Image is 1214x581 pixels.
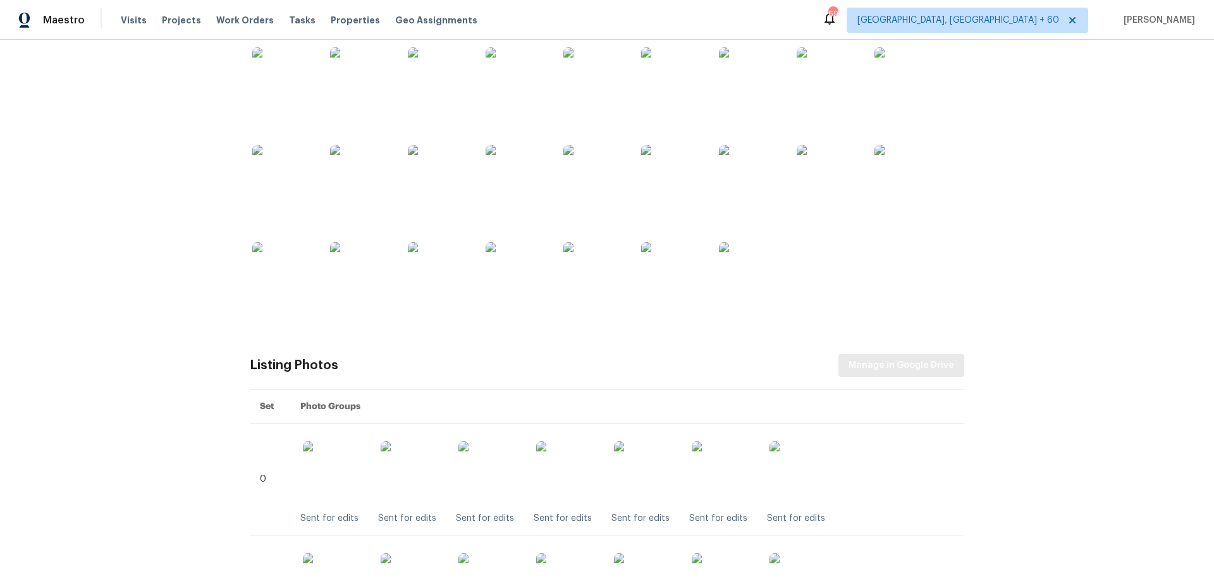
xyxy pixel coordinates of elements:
[290,390,964,424] th: Photo Groups
[767,512,825,525] div: Sent for edits
[162,14,201,27] span: Projects
[849,358,954,374] span: Manage in Google Drive
[611,512,670,525] div: Sent for edits
[689,512,747,525] div: Sent for edits
[857,14,1059,27] span: [GEOGRAPHIC_DATA], [GEOGRAPHIC_DATA] + 60
[300,512,359,525] div: Sent for edits
[828,8,837,20] div: 699
[456,512,514,525] div: Sent for edits
[250,424,290,535] td: 0
[331,14,380,27] span: Properties
[395,14,477,27] span: Geo Assignments
[250,359,338,372] div: Listing Photos
[1119,14,1195,27] span: [PERSON_NAME]
[216,14,274,27] span: Work Orders
[838,354,964,377] button: Manage in Google Drive
[378,512,436,525] div: Sent for edits
[121,14,147,27] span: Visits
[534,512,592,525] div: Sent for edits
[43,14,85,27] span: Maestro
[289,16,316,25] span: Tasks
[250,390,290,424] th: Set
